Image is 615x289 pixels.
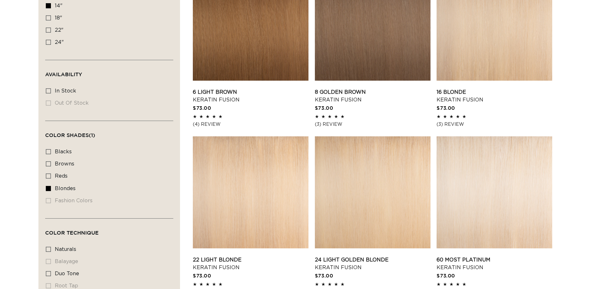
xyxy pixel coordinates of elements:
span: Color Technique [45,230,99,236]
summary: Availability (0 selected) [45,60,173,83]
span: (1) [89,132,95,138]
summary: Color Shades (1 selected) [45,121,173,144]
span: blondes [55,186,76,191]
span: 18" [55,15,62,20]
span: reds [55,173,68,179]
span: 22" [55,28,63,33]
span: browns [55,161,74,166]
span: 24" [55,40,64,45]
a: 60 Most Platinum Keratin Fusion [437,256,552,271]
iframe: Chat Widget [583,258,615,289]
span: blacks [55,149,72,154]
span: naturals [55,247,76,252]
a: 6 Light Brown Keratin Fusion [193,88,308,104]
a: 16 Blonde Keratin Fusion [437,88,552,104]
a: 8 Golden Brown Keratin Fusion [315,88,430,104]
span: In stock [55,88,76,93]
a: 24 Light Golden Blonde Keratin Fusion [315,256,430,271]
span: Color Shades [45,132,95,138]
span: 14" [55,3,62,8]
span: duo tone [55,271,79,276]
a: 22 Light Blonde Keratin Fusion [193,256,308,271]
span: Availability [45,71,82,77]
summary: Color Technique (0 selected) [45,219,173,242]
